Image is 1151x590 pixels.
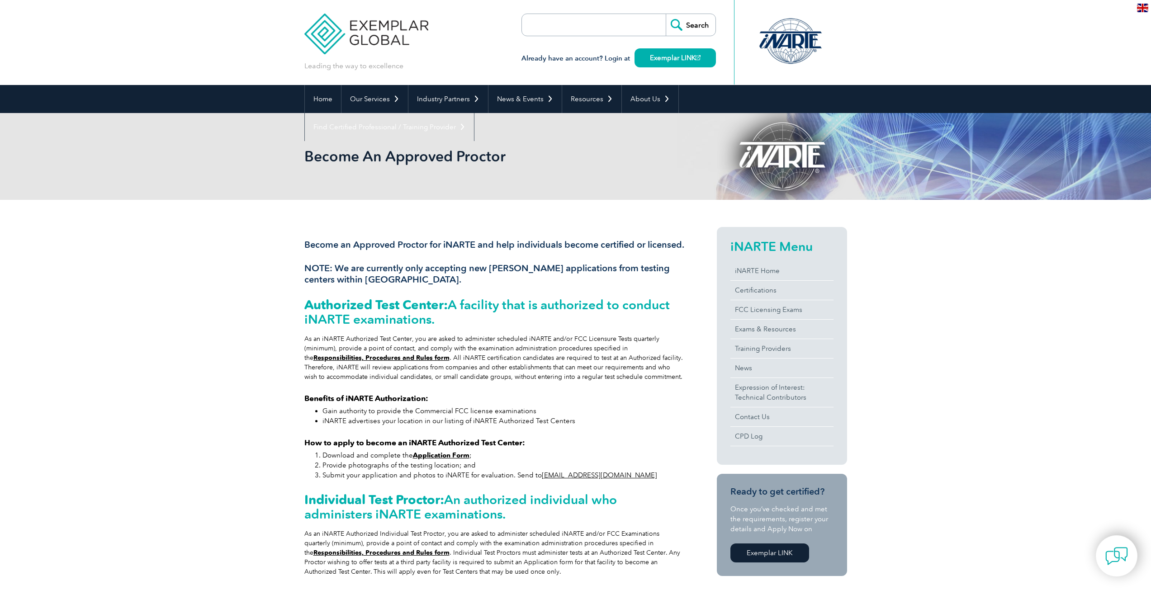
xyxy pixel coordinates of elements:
[730,407,834,426] a: Contact Us
[305,113,474,141] a: Find Certified Professional / Training Provider
[304,492,684,521] h2: An authorized individual who administers iNARTE examinations.
[304,149,684,164] h2: Become An Approved Proctor
[730,339,834,358] a: Training Providers
[730,486,834,497] h3: Ready to get certified?
[304,438,525,447] strong: How to apply to become an iNARTE Authorized Test Center:
[341,85,408,113] a: Our Services
[322,406,684,416] li: Gain authority to provide the Commercial FCC license examinations
[322,470,684,480] li: Submit your application and photos to iNARTE for evaluation. Send to
[304,529,684,576] div: As an iNARTE Authorized Individual Test Proctor, you are asked to administer scheduled iNARTE and...
[322,416,684,426] li: iNARTE advertises your location in our listing of iNARTE Authorized Test Centers
[622,85,678,113] a: About Us
[304,263,684,285] h3: NOTE: We are currently only accepting new [PERSON_NAME] applications from testing centers within ...
[730,543,809,562] a: Exemplar LINK
[730,378,834,407] a: Expression of Interest:Technical Contributors
[313,354,450,362] a: Responsibilities, Procedures and Rules form
[304,239,684,250] h3: Become an Approved Proctor for iNARTE and help individuals become certified or licensed.
[730,300,834,319] a: FCC Licensing Exams
[305,85,341,113] a: Home
[304,334,684,382] div: As an iNARTE Authorized Test Center, you are asked to administer scheduled iNARTE and/or FCC Lice...
[542,471,657,479] a: [EMAIL_ADDRESS][DOMAIN_NAME]
[666,14,715,36] input: Search
[413,451,469,459] a: Application Form
[304,394,428,403] strong: Benefits of iNARTE Authorization:
[730,239,834,254] h2: iNARTE Menu
[730,427,834,446] a: CPD Log
[730,359,834,378] a: News
[304,492,444,507] strong: Individual Test Proctor:
[1105,545,1128,567] img: contact-chat.png
[696,55,701,60] img: open_square.png
[730,504,834,534] p: Once you’ve checked and met the requirements, register your details and Apply Now on
[488,85,562,113] a: News & Events
[635,48,716,67] a: Exemplar LINK
[562,85,621,113] a: Resources
[730,261,834,280] a: iNARTE Home
[322,460,684,470] li: Provide photographs of the testing location; and
[730,281,834,300] a: Certifications
[408,85,488,113] a: Industry Partners
[313,549,450,557] a: Responsibilities, Procedures and Rules form
[304,297,684,326] h2: A facility that is authorized to conduct iNARTE examinations.
[521,53,716,64] h3: Already have an account? Login at
[322,450,684,460] li: Download and complete the ;
[304,61,403,71] p: Leading the way to excellence
[730,320,834,339] a: Exams & Resources
[1137,4,1148,12] img: en
[304,297,448,312] strong: Authorized Test Center:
